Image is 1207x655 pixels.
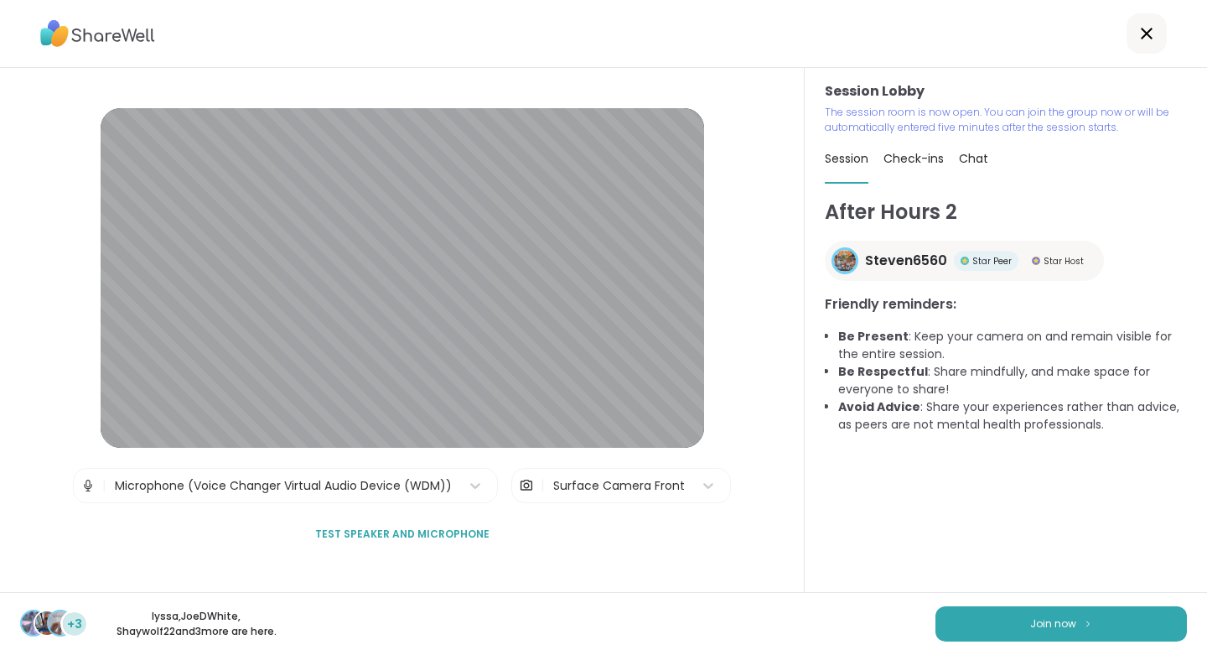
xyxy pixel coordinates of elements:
[49,611,72,635] img: Shaywolf22
[308,517,496,552] button: Test speaker and microphone
[35,611,59,635] img: JoeDWhite
[102,469,106,502] span: |
[825,241,1104,281] a: Steven6560Steven6560Star PeerStar PeerStar HostStar Host
[1044,255,1084,268] span: Star Host
[67,616,82,633] span: +3
[315,527,490,542] span: Test speaker and microphone
[961,257,969,265] img: Star Peer
[972,255,1012,268] span: Star Peer
[838,328,909,345] b: Be Present
[838,398,920,415] b: Avoid Advice
[541,469,545,502] span: |
[1030,616,1076,632] span: Join now
[553,477,685,495] div: Surface Camera Front
[834,250,856,272] img: Steven6560
[825,150,868,167] span: Session
[115,477,452,495] div: Microphone (Voice Changer Virtual Audio Device (WDM))
[40,14,155,53] img: ShareWell Logo
[80,469,96,502] img: Microphone
[959,150,988,167] span: Chat
[825,197,1187,227] h1: After Hours 2
[825,294,1187,315] h3: Friendly reminders:
[102,609,290,639] p: lyssa , JoeDWhite , Shaywolf22 and 3 more are here.
[825,105,1187,135] p: The session room is now open. You can join the group now or will be automatically entered five mi...
[1032,257,1040,265] img: Star Host
[519,469,534,502] img: Camera
[935,606,1187,642] button: Join now
[838,363,928,380] b: Be Respectful
[838,328,1187,363] li: : Keep your camera on and remain visible for the entire session.
[825,81,1187,101] h3: Session Lobby
[883,150,944,167] span: Check-ins
[865,251,947,271] span: Steven6560
[838,398,1187,434] li: : Share your experiences rather than advice, as peers are not mental health professionals.
[1083,619,1093,628] img: ShareWell Logomark
[22,611,45,635] img: lyssa
[838,363,1187,398] li: : Share mindfully, and make space for everyone to share!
